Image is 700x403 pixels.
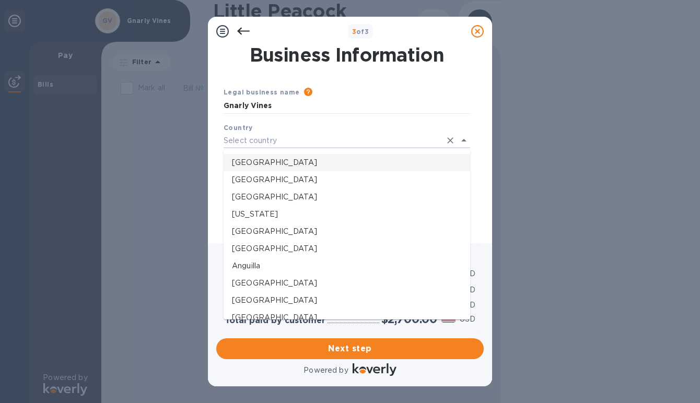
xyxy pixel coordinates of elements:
h1: Business Information [221,44,472,66]
p: [GEOGRAPHIC_DATA] [232,157,462,168]
p: [GEOGRAPHIC_DATA] [232,192,462,203]
span: 3 [352,28,356,35]
p: [GEOGRAPHIC_DATA] [232,295,462,306]
p: Anguilla [232,260,462,271]
button: Close [457,133,471,148]
input: Enter legal business name [224,98,470,114]
p: [GEOGRAPHIC_DATA] [232,226,462,237]
p: Powered by [304,365,348,376]
b: Legal business name [224,88,300,96]
p: [GEOGRAPHIC_DATA] [232,278,462,289]
button: Clear [443,133,458,148]
img: Logo [353,363,396,376]
p: [GEOGRAPHIC_DATA] [232,243,462,254]
button: Next step [216,338,484,359]
input: Select country [224,133,441,148]
p: [GEOGRAPHIC_DATA] [232,312,462,323]
p: [US_STATE] [232,209,462,220]
span: Next step [225,342,475,355]
b: of 3 [352,28,369,35]
b: Country [224,124,253,132]
p: [GEOGRAPHIC_DATA] [232,174,462,185]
